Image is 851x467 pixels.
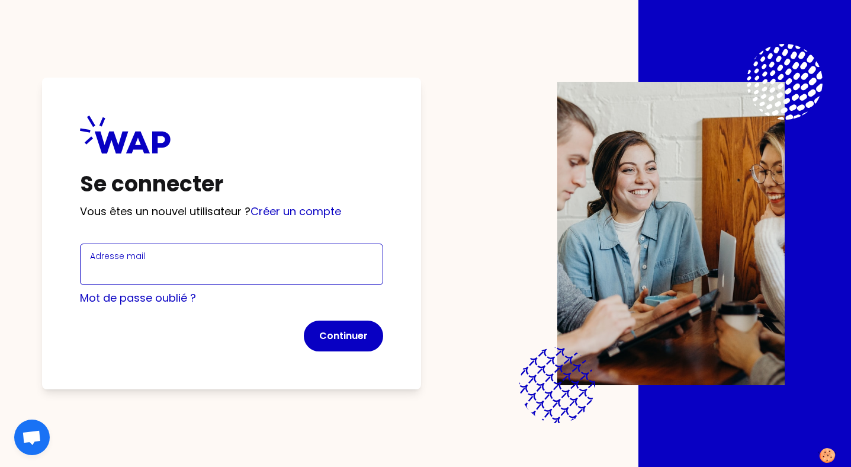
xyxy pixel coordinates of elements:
[557,82,785,385] img: Description
[251,204,341,219] a: Créer un compte
[80,203,383,220] p: Vous êtes un nouvel utilisateur ?
[80,290,196,305] a: Mot de passe oublié ?
[90,250,145,262] label: Adresse mail
[14,420,50,455] div: Open chat
[304,321,383,351] button: Continuer
[80,172,383,196] h1: Se connecter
